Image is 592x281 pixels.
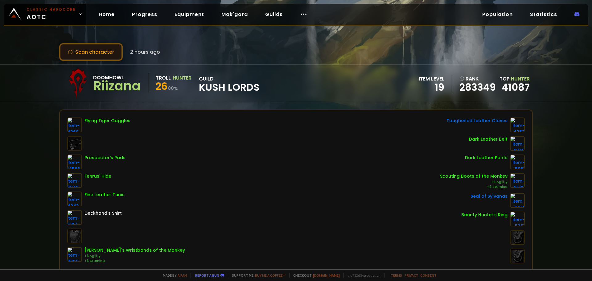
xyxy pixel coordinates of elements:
span: Kush Lords [199,83,260,92]
a: Classic HardcoreAOTC [4,4,86,25]
span: Made by [159,273,187,278]
img: item-5107 [67,210,82,225]
div: Flying Tiger Goggles [84,118,130,124]
a: Consent [420,273,437,278]
div: rank [459,75,496,83]
div: [PERSON_NAME]'s Wristbands of the Monkey [84,247,185,254]
a: Report a bug [195,273,219,278]
div: Scouting Boots of the Monkey [440,173,508,180]
span: 2 hours ago [130,48,160,56]
div: Fine Leather Tunic [84,192,125,198]
div: 19 [419,83,444,92]
img: item-4249 [510,136,525,151]
img: item-5351 [510,212,525,226]
span: AOTC [27,7,76,22]
img: item-4243 [67,192,82,206]
div: Dark Leather Pants [465,155,508,161]
div: Dark Leather Belt [469,136,508,143]
span: Support me, [228,273,286,278]
div: +4 Stamina [440,184,508,189]
span: Hunter [511,75,530,82]
a: Mak'gora [216,8,253,21]
a: Privacy [405,273,418,278]
div: Hunter [173,74,191,82]
div: Seal of Sylvanas [471,193,508,200]
a: Home [94,8,120,21]
div: Top [499,75,530,83]
a: [DOMAIN_NAME] [313,273,340,278]
img: item-6582 [510,173,525,188]
span: Checkout [289,273,340,278]
div: +4 Agility [440,180,508,184]
img: item-4253 [510,118,525,132]
div: Doomhowl [93,74,141,81]
a: Guilds [260,8,288,21]
a: Buy me a coffee [255,273,286,278]
a: 283349 [459,83,496,92]
div: Bounty Hunter's Ring [461,212,508,218]
div: Troll [156,74,171,82]
img: item-15331 [67,247,82,262]
button: Scan character [59,43,123,61]
a: Progress [127,8,162,21]
a: Population [477,8,518,21]
div: Fenrus' Hide [84,173,111,180]
a: Statistics [525,8,562,21]
div: Toughened Leather Gloves [446,118,508,124]
a: 41087 [502,80,530,94]
img: item-14566 [67,155,82,169]
div: item level [419,75,444,83]
img: item-5961 [510,155,525,169]
img: item-6414 [510,193,525,208]
span: 26 [156,79,167,93]
div: Riizana [93,81,141,91]
img: item-4368 [67,118,82,132]
div: guild [199,75,260,92]
a: Terms [391,273,402,278]
small: Classic Hardcore [27,7,76,12]
div: +3 Stamina [84,258,185,263]
span: v. d752d5 - production [343,273,380,278]
small: 80 % [168,85,178,91]
a: Equipment [170,8,209,21]
div: +3 Agility [84,254,185,258]
div: Deckhand's Shirt [84,210,122,217]
div: Prospector's Pads [84,155,125,161]
a: a fan [178,273,187,278]
img: item-6340 [67,173,82,188]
